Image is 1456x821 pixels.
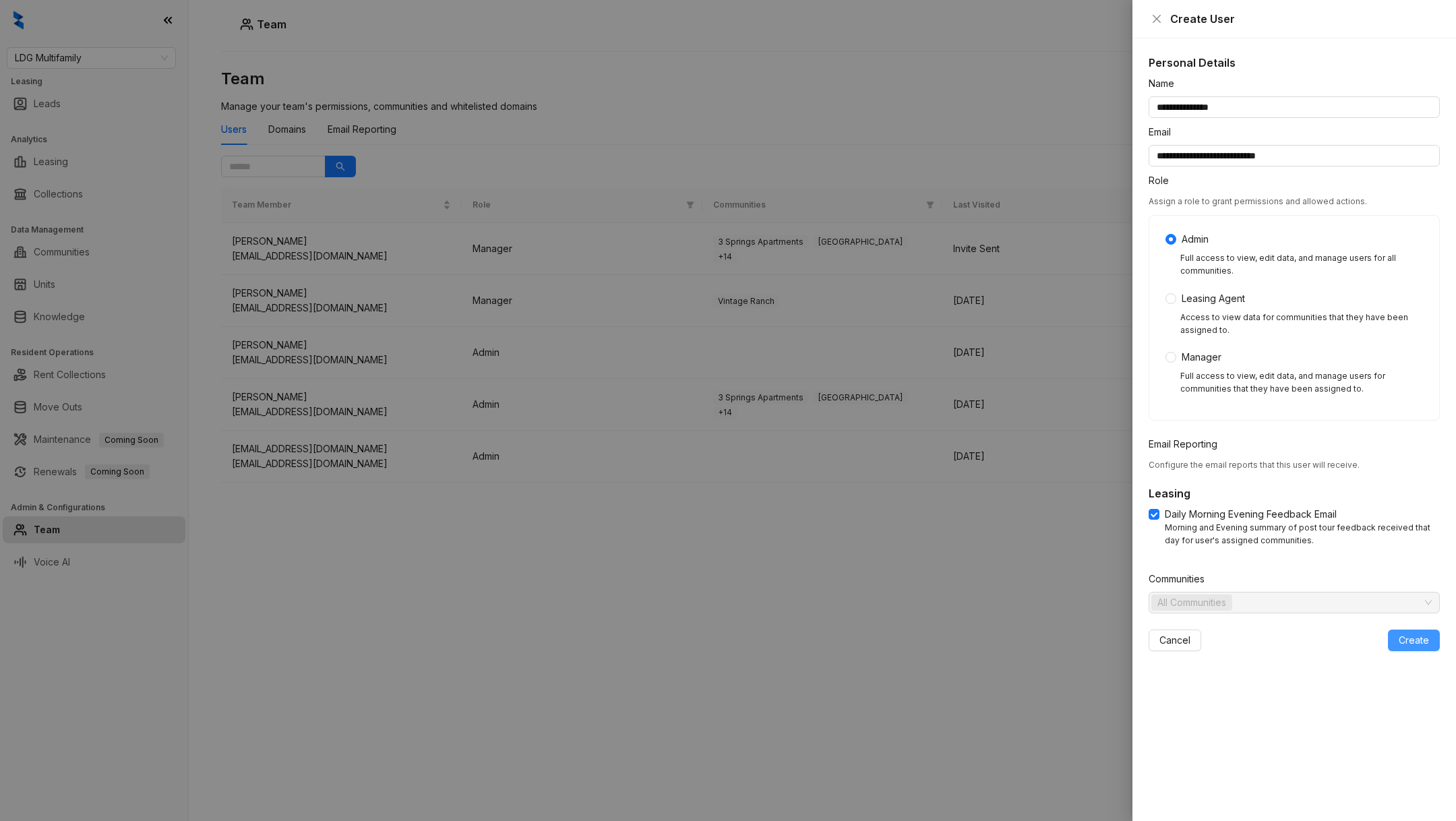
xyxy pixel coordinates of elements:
[1399,633,1429,648] span: Create
[1149,96,1440,118] input: Name
[1149,437,1226,452] label: Email Reporting
[1149,460,1360,470] span: Configure the email reports that this user will receive.
[1180,370,1423,396] div: Full access to view, edit data, and manage users for communities that they have been assigned to.
[1180,311,1423,337] div: Access to view data for communities that they have been assigned to.
[1149,572,1213,586] label: Communities
[1388,630,1440,651] button: Create
[1149,76,1183,91] label: Name
[1151,595,1232,611] span: All Communities
[1176,291,1250,306] span: Leasing Agent
[1149,11,1165,27] button: Close
[1149,173,1178,188] label: Role
[1149,125,1180,140] label: Email
[1149,196,1367,206] span: Assign a role to grant permissions and allowed actions.
[1165,522,1440,547] div: Morning and Evening summary of post tour feedback received that day for user's assigned communities.
[1157,595,1226,610] span: All Communities
[1176,232,1214,247] span: Admin
[1149,55,1440,71] h5: Personal Details
[1149,630,1201,651] button: Cancel
[1149,485,1440,501] h5: Leasing
[1151,13,1162,24] span: close
[1149,145,1440,166] input: Email
[1159,633,1190,648] span: Cancel
[1180,252,1423,278] div: Full access to view, edit data, and manage users for all communities.
[1176,350,1227,365] span: Manager
[1170,11,1440,27] div: Create User
[1159,507,1342,522] span: Daily Morning Evening Feedback Email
